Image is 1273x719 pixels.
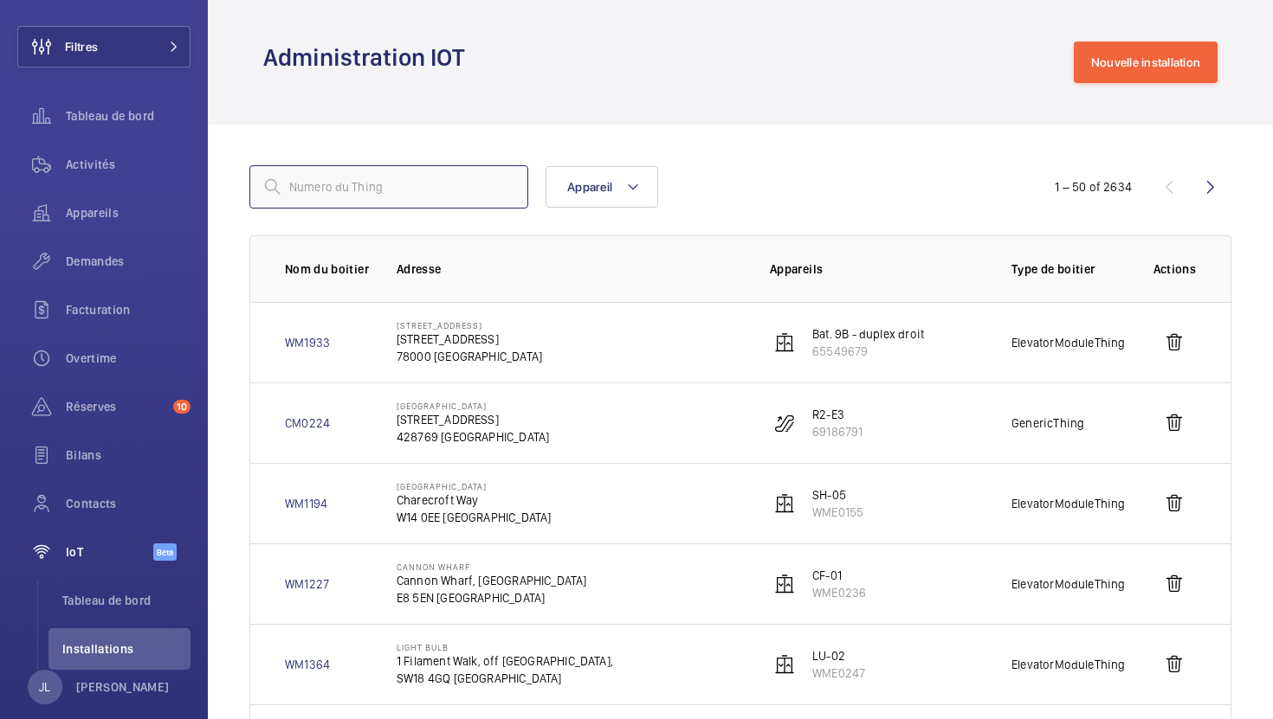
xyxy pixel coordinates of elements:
a: Nouvelle installation [1074,42,1218,83]
img: escalator.svg [774,413,795,433]
p: [GEOGRAPHIC_DATA] [397,481,552,491]
p: Charecroft Way [397,491,552,509]
span: Installations [62,640,191,658]
a: CM0224 [285,414,330,432]
span: Appareil [567,180,612,194]
button: Appareil [546,166,658,208]
p: Nom du boitier [285,260,369,278]
p: ElevatorModuleThing [1011,575,1125,593]
p: Adresse [397,260,742,278]
p: [STREET_ADDRESS] [397,320,542,331]
span: Beta [153,543,177,561]
span: Bilans [66,446,191,464]
p: LU-02 [812,647,865,664]
span: Tableau de bord [62,592,191,609]
a: WM1364 [285,656,330,673]
a: WM1194 [285,495,327,512]
p: GenericThing [1011,414,1084,432]
button: Filtres [17,26,191,67]
p: ElevatorModuleThing [1011,656,1125,673]
a: WM1933 [285,334,330,351]
p: Light Bulb [397,642,613,652]
p: WME0236 [812,584,866,601]
p: R2-E3 [812,406,863,423]
p: W14 0EE [GEOGRAPHIC_DATA] [397,509,552,526]
p: E8 5EN [GEOGRAPHIC_DATA] [397,589,587,607]
p: ElevatorModuleThing [1011,495,1125,512]
p: Type de boitier [1011,260,1125,278]
p: [STREET_ADDRESS] [397,411,549,428]
p: Cannon Wharf [397,562,587,572]
span: Appareils [66,204,191,221]
span: Demandes [66,253,191,270]
img: elevator.svg [774,493,795,514]
div: 1 – 50 of 2634 [1055,178,1132,196]
p: SH-05 [812,486,863,504]
span: Overtime [66,350,191,367]
img: elevator.svg [774,574,795,594]
p: ElevatorModuleThing [1011,334,1125,351]
p: Bat. 9B - duplex droit [812,325,924,343]
span: IoT [66,543,153,561]
input: Numero du Thing [249,165,528,209]
p: 78000 [GEOGRAPHIC_DATA] [397,348,542,365]
p: JL [39,678,50,696]
span: Réserves [66,398,166,415]
img: elevator.svg [774,654,795,675]
p: 65549679 [812,343,924,360]
p: Appareils [770,260,984,278]
span: Contacts [66,495,191,512]
p: 1 Filament Walk, off [GEOGRAPHIC_DATA], [397,652,613,670]
p: [STREET_ADDRESS] [397,331,542,348]
h1: Administration IOT [263,42,475,74]
p: WME0247 [812,664,865,682]
img: elevator.svg [774,332,795,353]
span: Filtres [65,38,98,55]
a: WM1227 [285,575,329,593]
p: 428769 [GEOGRAPHIC_DATA] [397,428,549,446]
p: Cannon Wharf, [GEOGRAPHIC_DATA] [397,572,587,589]
p: SW18 4GQ [GEOGRAPHIC_DATA] [397,670,613,687]
p: Actions [1153,260,1196,278]
p: [PERSON_NAME] [76,678,170,696]
span: Facturation [66,301,191,318]
p: 69186791 [812,423,863,440]
span: Tableau de bord [66,107,191,125]
span: 10 [173,400,191,414]
p: CF-01 [812,567,866,584]
p: WME0155 [812,504,863,521]
p: [GEOGRAPHIC_DATA] [397,401,549,411]
span: Activités [66,156,191,173]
